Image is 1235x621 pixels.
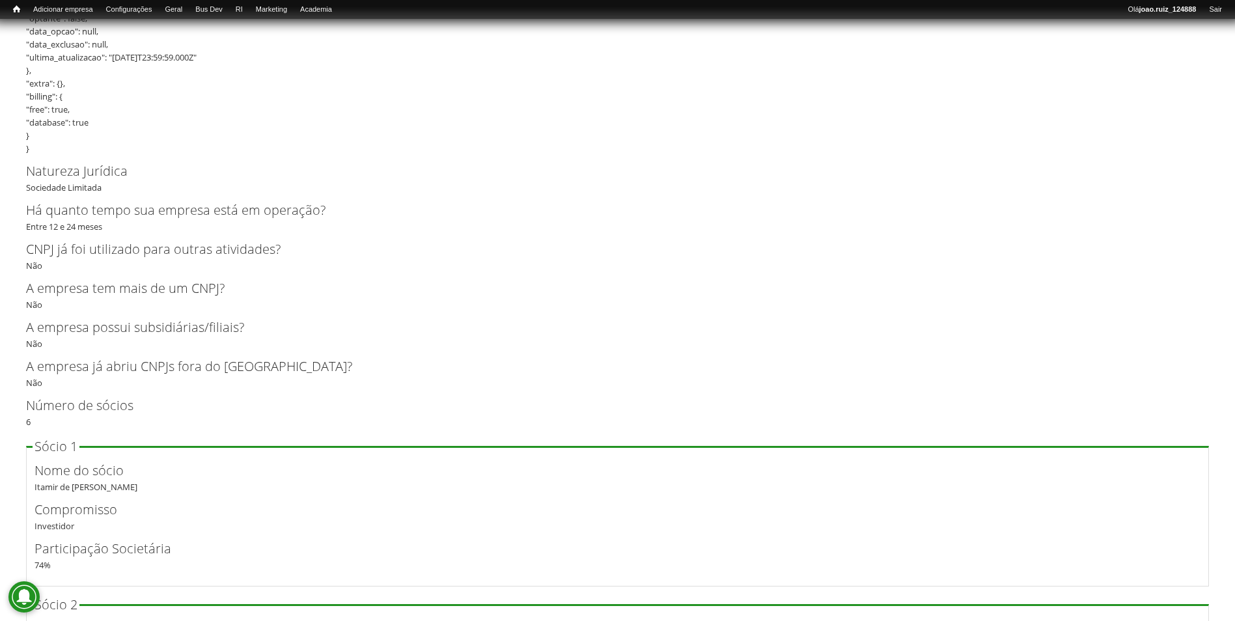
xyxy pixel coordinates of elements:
span: Sócio 1 [35,437,77,455]
label: A empresa já abriu CNPJs fora do [GEOGRAPHIC_DATA]? [26,357,1187,376]
a: Academia [294,3,339,16]
a: Marketing [249,3,294,16]
a: Sair [1202,3,1228,16]
a: Geral [158,3,189,16]
div: 6 [26,396,1209,428]
label: Compromisso [35,500,1179,519]
label: Há quanto tempo sua empresa está em operação? [26,200,1187,220]
a: Bus Dev [189,3,229,16]
a: Adicionar empresa [27,3,100,16]
div: Não [26,357,1209,389]
strong: joao.ruiz_124888 [1139,5,1197,13]
a: RI [229,3,249,16]
div: Entre 12 e 24 meses [26,200,1209,233]
div: Não [26,279,1209,311]
span: Sócio 2 [35,596,77,613]
span: % [44,559,51,571]
div: Sociedade Limitada [26,161,1209,194]
div: Não [26,318,1209,350]
label: Número de sócios [26,396,1187,415]
label: A empresa tem mais de um CNPJ? [26,279,1187,298]
div: Não [26,240,1209,272]
label: Natureza Jurídica [26,161,1187,181]
a: Olájoao.ruiz_124888 [1121,3,1202,16]
div: Itamir de [PERSON_NAME] [35,461,1200,493]
a: Configurações [100,3,159,16]
label: CNPJ já foi utilizado para outras atividades? [26,240,1187,259]
label: Nome do sócio [35,461,1179,480]
label: Participação Societária [35,539,1179,559]
div: Investidor [35,500,1200,532]
span: Início [13,5,20,14]
div: 74 [35,539,1200,572]
a: Início [7,3,27,16]
label: A empresa possui subsidiárias/filiais? [26,318,1187,337]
